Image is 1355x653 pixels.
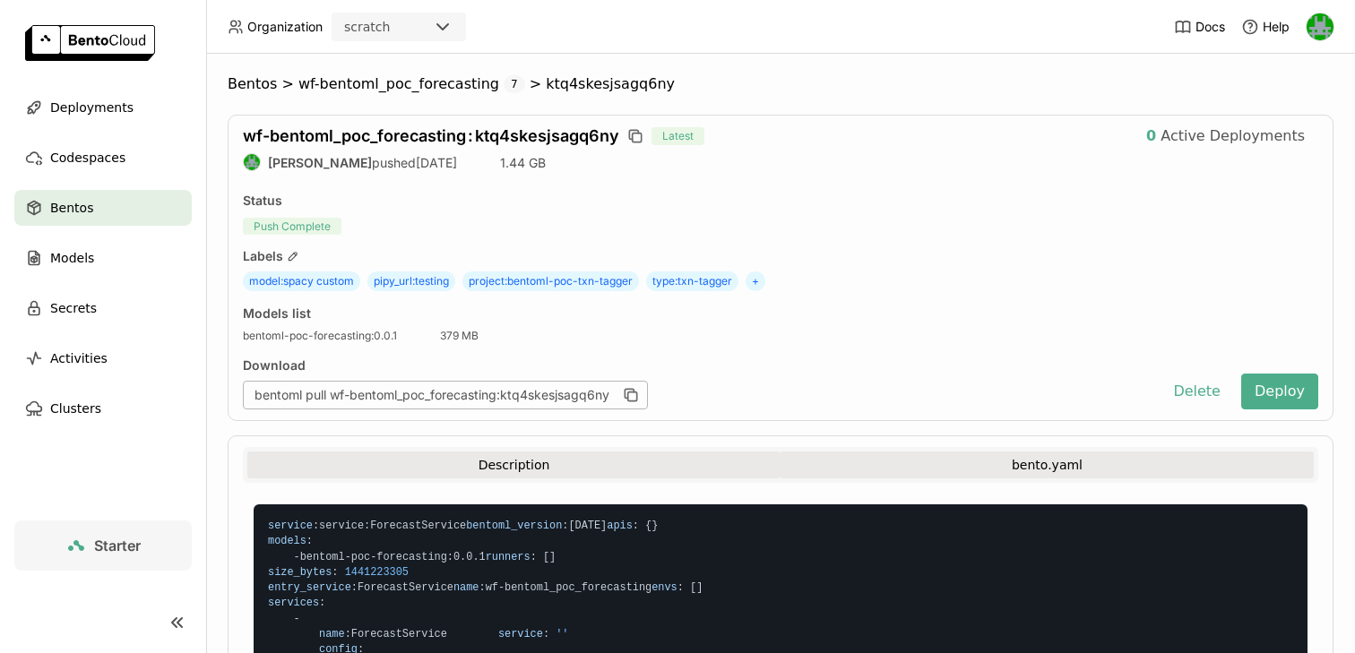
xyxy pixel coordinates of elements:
[268,597,319,609] span: services
[298,75,499,93] span: wf-bentoml_poc_forecasting
[243,248,1318,264] div: Labels
[345,551,351,563] span: -
[268,551,486,563] span: bentoml poc forecasting 0.0.1
[633,520,639,532] span: :
[244,154,260,170] img: Sean Hickey
[298,75,525,93] div: wf-bentoml_poc_forecasting7
[14,240,192,276] a: Models
[268,155,372,170] strong: [PERSON_NAME]
[525,75,547,93] span: >
[14,520,192,571] a: Starter
[556,628,568,640] span: ''
[332,566,338,579] span: :
[243,153,457,171] div: pushed
[243,329,479,343] a: bentoml-poc-forecasting:0.0.1379 MB
[228,75,1333,93] nav: Breadcrumbs navigation
[1263,19,1290,35] span: Help
[243,357,1152,374] div: Download
[268,566,332,579] span: size_bytes
[228,75,277,93] span: Bentos
[243,193,1318,209] div: Status
[549,551,556,563] span: ]
[14,290,192,326] a: Secrets
[466,520,607,532] span: [DATE]
[345,566,409,579] span: 1441223305
[306,535,313,547] span: :
[344,18,390,36] div: scratch
[392,19,393,37] input: Selected scratch.
[351,581,358,594] span: :
[268,581,453,594] span: ForecastService
[462,271,639,291] span: project : bentoml-poc-txn-tagger
[50,348,108,369] span: Activities
[313,520,319,532] span: :
[268,520,313,532] span: service
[50,398,101,419] span: Clusters
[479,581,486,594] span: :
[562,520,568,532] span: :
[646,271,738,291] span: type : txn-tagger
[243,329,397,343] span: bentoml-poc-forecasting : 0.0.1
[243,305,311,322] div: Models list
[277,75,298,93] span: >
[1241,18,1290,36] div: Help
[50,197,93,219] span: Bentos
[370,551,376,563] span: -
[500,155,546,170] span: 1.44 GB
[440,329,479,343] span: 379 MB
[1307,13,1333,40] img: Sean Hickey
[746,271,765,291] span: +
[416,155,457,170] span: [DATE]
[94,537,141,554] span: Starter
[243,271,360,291] span: model : spacy custom
[243,381,648,409] div: bentoml pull wf-bentoml_poc_forecasting:ktq4skesjsagq6ny
[447,551,453,563] span: :
[645,520,652,532] span: {
[268,628,447,640] span: ForecastService
[14,90,192,125] a: Deployments
[247,19,323,35] span: Organization
[696,581,703,594] span: ]
[1146,127,1156,145] strong: 0
[50,97,134,118] span: Deployments
[1160,374,1234,409] button: Delete
[1241,374,1318,409] button: Deploy
[367,271,455,291] span: pipy_url : testing
[652,520,658,532] span: }
[319,597,325,609] span: :
[543,628,549,640] span: :
[14,391,192,426] a: Clusters
[50,247,94,269] span: Models
[294,613,300,625] span: -
[546,75,675,93] span: ktq4skesjsagq6ny
[50,147,125,168] span: Codespaces
[652,581,677,594] span: envs
[781,451,1314,478] button: bento.yaml
[453,581,479,594] span: name
[690,581,696,594] span: [
[607,520,633,532] span: apis
[268,520,466,532] span: service ForecastService
[294,551,300,563] span: -
[466,520,562,532] span: bentoml_version
[243,218,341,235] span: Push Complete
[1174,18,1225,36] a: Docs
[268,581,351,594] span: entry_service
[486,551,531,563] span: runners
[504,75,525,93] span: 7
[498,628,543,640] span: service
[14,190,192,226] a: Bentos
[268,535,306,547] span: models
[677,581,684,594] span: :
[652,127,704,145] span: Latest
[531,551,537,563] span: :
[14,140,192,176] a: Codespaces
[243,126,619,145] span: wf-bentoml_poc_forecasting ktq4skesjsagq6ny
[498,581,505,594] span: -
[364,520,370,532] span: :
[25,25,155,61] img: logo
[50,297,97,319] span: Secrets
[345,628,351,640] span: :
